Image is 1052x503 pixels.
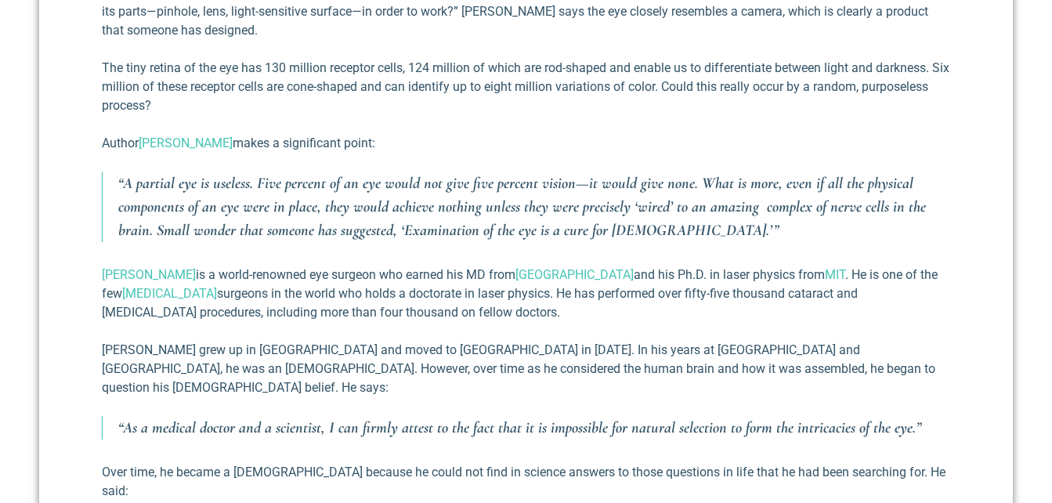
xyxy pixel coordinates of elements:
p: “A partial eye is useless. Five percent of an eye would not give five percent vision—it would giv... [118,172,950,242]
p: The tiny retina of the eye has 130 million receptor cells, 124 million of which are rod-shaped an... [102,59,950,115]
a: [GEOGRAPHIC_DATA] [515,267,634,282]
p: is a world-renowned eye surgeon who earned his MD from and his Ph.D. in laser physics from . He i... [102,266,950,322]
a: MIT [825,267,845,282]
p: Author makes a significant point: [102,134,950,153]
a: [MEDICAL_DATA] [122,286,217,301]
a: [PERSON_NAME] [102,267,196,282]
p: “As a medical doctor and a scientist, I can firmly attest to the fact that it is impossible for n... [118,416,950,440]
a: [PERSON_NAME] [139,136,233,150]
p: [PERSON_NAME] grew up in [GEOGRAPHIC_DATA] and moved to [GEOGRAPHIC_DATA] in [DATE]. In his years... [102,341,950,397]
p: Over time, he became a [DEMOGRAPHIC_DATA] because he could not find in science answers to those q... [102,463,950,501]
